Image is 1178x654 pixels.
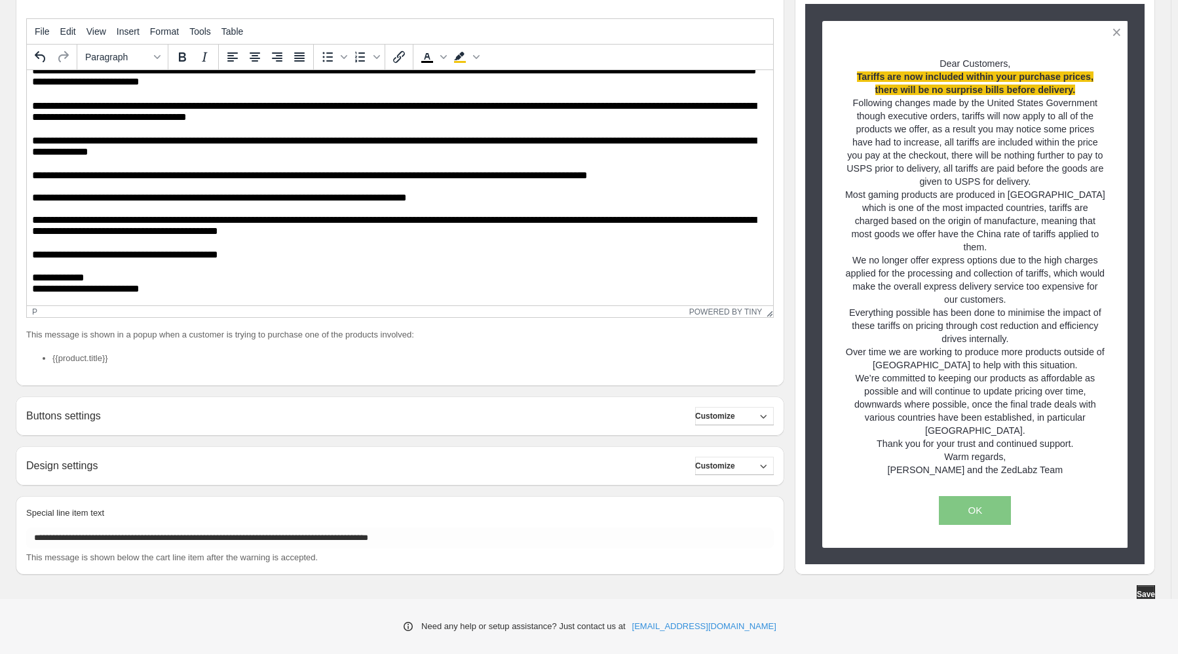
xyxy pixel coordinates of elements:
[316,46,349,68] div: Bullet list
[857,71,1093,94] strong: Tariffs are now included within your purchase prices, there will be no surprise bills before deli...
[762,306,773,317] div: Resize
[689,307,763,317] a: Powered by Tiny
[244,46,266,68] button: Align center
[26,328,774,341] p: This message is shown in a popup when a customer is trying to purchase one of the products involved:
[695,407,774,425] button: Customize
[695,457,774,475] button: Customize
[845,450,1105,476] p: Warm regards, [PERSON_NAME] and the ZedLabz Team
[349,46,382,68] div: Numbered list
[845,345,1105,371] p: Over time we are working to produce more products outside of [GEOGRAPHIC_DATA] to help with this ...
[1137,585,1155,604] button: Save
[35,26,50,37] span: File
[60,26,76,37] span: Edit
[117,26,140,37] span: Insert
[85,52,149,62] span: Paragraph
[171,46,193,68] button: Bold
[845,371,1105,436] p: We’re committed to keeping our products as affordable as possible and will continue to update pri...
[26,552,318,562] span: This message is shown below the cart line item after the warning is accepted.
[288,46,311,68] button: Justify
[27,70,773,305] iframe: Rich Text Area
[845,305,1105,345] p: Everything possible has been done to minimise the impact of these tariffs on pricing through cost...
[449,46,482,68] div: Background color
[193,46,216,68] button: Italic
[26,410,101,422] h2: Buttons settings
[845,96,1105,187] p: Following changes made by the United States Government though executive orders, tariffs will now ...
[632,620,776,633] a: [EMAIL_ADDRESS][DOMAIN_NAME]
[29,46,52,68] button: Undo
[845,187,1105,253] p: Most gaming products are produced in [GEOGRAPHIC_DATA] which is one of the most impacted countrie...
[189,26,211,37] span: Tools
[939,495,1011,524] button: OK
[845,56,1105,69] p: Dear Customers,
[26,508,104,518] span: Special line item text
[845,436,1105,450] p: Thank you for your trust and continued support.
[266,46,288,68] button: Align right
[26,459,98,472] h2: Design settings
[388,46,410,68] button: Insert/edit link
[845,253,1105,305] p: We no longer offer express options due to the high charges applied for the processing and collect...
[1137,589,1155,600] span: Save
[416,46,449,68] div: Text color
[86,26,106,37] span: View
[52,352,774,365] li: {{product.title}}
[32,307,37,317] div: p
[150,26,179,37] span: Format
[52,46,74,68] button: Redo
[80,46,165,68] button: Formats
[221,26,243,37] span: Table
[695,411,735,421] span: Customize
[221,46,244,68] button: Align left
[695,461,735,471] span: Customize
